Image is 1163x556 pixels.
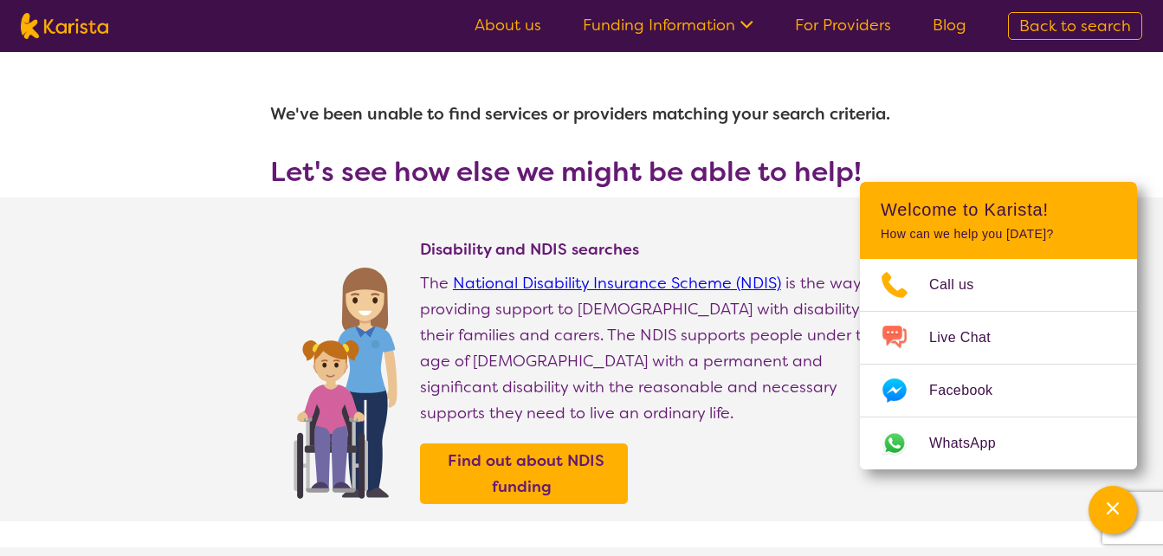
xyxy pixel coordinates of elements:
span: Back to search [1019,16,1131,36]
a: Web link opens in a new tab. [860,417,1137,469]
img: Karista logo [21,13,108,39]
h1: We've been unable to find services or providers matching your search criteria. [270,94,894,135]
a: Funding Information [583,15,753,36]
ul: Choose channel [860,259,1137,469]
span: WhatsApp [929,430,1017,456]
a: Find out about NDIS funding [424,448,623,500]
p: How can we help you [DATE]? [881,227,1116,242]
h4: Disability and NDIS searches [420,239,894,260]
a: About us [475,15,541,36]
img: Find NDIS and Disability services and providers [288,256,403,499]
span: Facebook [929,378,1013,404]
h2: Welcome to Karista! [881,199,1116,220]
a: National Disability Insurance Scheme (NDIS) [453,273,781,294]
p: The is the way of providing support to [DEMOGRAPHIC_DATA] with disability, their families and car... [420,270,894,426]
div: Channel Menu [860,182,1137,469]
a: For Providers [795,15,891,36]
h3: Let's see how else we might be able to help! [270,156,894,187]
a: Back to search [1008,12,1142,40]
span: Live Chat [929,325,1011,351]
a: Blog [933,15,966,36]
b: Find out about NDIS funding [448,450,604,497]
span: Call us [929,272,995,298]
button: Channel Menu [1089,486,1137,534]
